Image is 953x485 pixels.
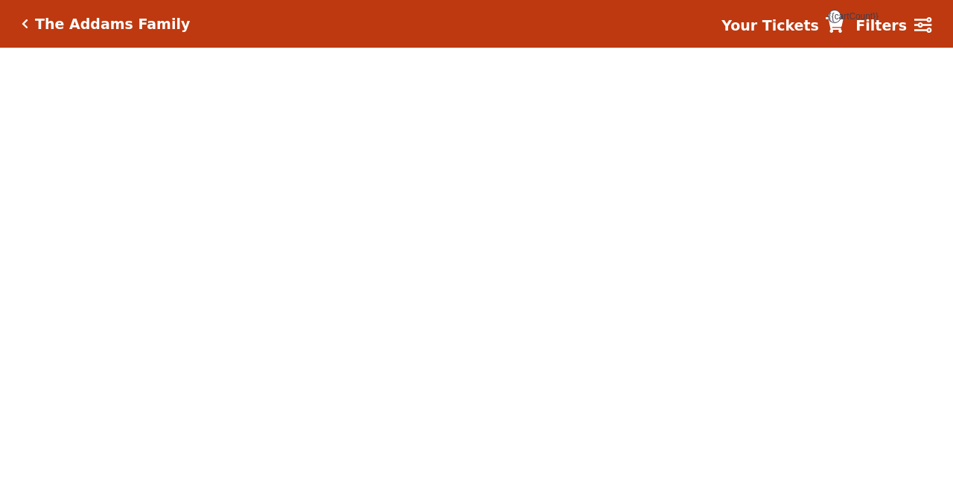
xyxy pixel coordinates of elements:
a: Your Tickets {{cartCount}} [721,15,844,37]
a: Filters [855,15,931,37]
span: {{cartCount}} [828,10,841,23]
strong: Filters [855,17,907,34]
strong: Your Tickets [721,17,819,34]
h5: The Addams Family [35,16,190,33]
a: Click here to go back to filters [22,19,28,29]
